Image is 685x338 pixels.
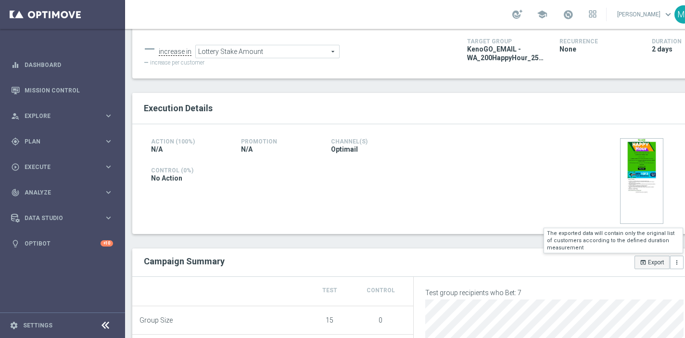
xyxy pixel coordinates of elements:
button: lightbulb Optibot +10 [11,240,114,247]
div: +10 [101,240,113,247]
i: settings [10,321,18,330]
button: gps_fixed Plan keyboard_arrow_right [11,138,114,145]
i: more_vert [673,259,680,266]
div: increase in [159,48,191,56]
a: Optibot [25,231,101,256]
span: Plan [25,139,104,144]
button: person_search Explore keyboard_arrow_right [11,112,114,120]
button: Data Studio keyboard_arrow_right [11,214,114,222]
span: keyboard_arrow_down [663,9,673,20]
h4: Promotion [241,138,317,145]
span: Analyze [25,190,104,195]
span: N/A [241,145,253,154]
span: None [559,45,576,53]
h4: Action (100%) [151,138,227,145]
span: Execute [25,164,104,170]
i: track_changes [11,188,20,197]
i: keyboard_arrow_right [104,188,113,197]
i: keyboard_arrow_right [104,162,113,171]
h4: Recurrence [559,38,637,45]
span: 2 days [652,45,672,53]
i: play_circle_outline [11,163,20,171]
div: Execute [11,163,104,171]
i: gps_fixed [11,137,20,146]
div: Optibot [11,231,113,256]
h4: Duration [652,38,684,45]
button: track_changes Analyze keyboard_arrow_right [11,189,114,196]
h4: Control (0%) [151,167,496,174]
a: Mission Control [25,78,113,103]
a: Dashboard [25,52,113,78]
button: play_circle_outline Execute keyboard_arrow_right [11,163,114,171]
a: Settings [23,323,52,328]
span: increase per customer [150,59,204,66]
span: Execution Details [144,103,213,113]
h4: Target Group [467,38,545,45]
span: N/A [151,145,163,154]
i: equalizer [11,61,20,69]
span: Control [367,287,395,294]
div: Analyze [11,188,104,197]
button: equalizer Dashboard [11,61,114,69]
span: Explore [25,113,104,119]
span: No Action [151,174,182,182]
span: Data Studio [25,215,104,221]
i: keyboard_arrow_right [104,137,113,146]
button: more_vert [670,256,684,269]
div: Dashboard [11,52,113,78]
div: Data Studio [11,214,104,222]
p: Test group recipients who Bet: 7 [425,288,684,297]
div: — [144,40,155,58]
img: 36233.jpeg [620,138,663,224]
button: open_in_browser Export [634,256,670,269]
div: Mission Control [11,78,113,103]
span: 0 [379,316,382,324]
div: Explore [11,112,104,120]
span: school [537,9,547,20]
h2: Campaign Summary [144,256,225,266]
span: 15 [326,316,333,324]
span: Test [322,287,337,294]
i: person_search [11,112,20,120]
i: keyboard_arrow_right [104,111,113,120]
i: open_in_browser [640,259,647,266]
button: Mission Control [11,87,114,94]
h4: Channel(s) [331,138,406,145]
a: [PERSON_NAME]keyboard_arrow_down [616,7,674,22]
span: Group Size [140,316,173,325]
i: lightbulb [11,239,20,248]
span: Optimail [331,145,358,154]
span: KenoGO_EMAIL - WA_200HappyHour_250922 [467,45,545,62]
i: keyboard_arrow_right [104,213,113,222]
span: — [144,59,149,66]
div: Plan [11,137,104,146]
